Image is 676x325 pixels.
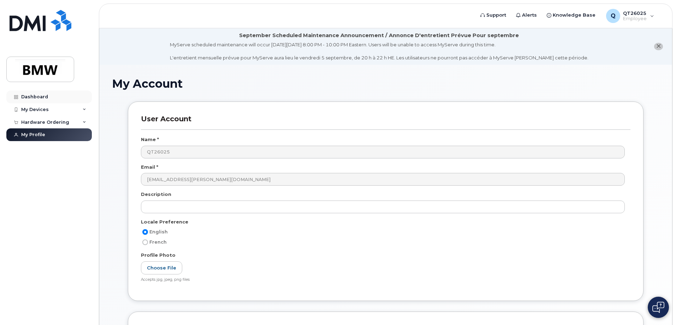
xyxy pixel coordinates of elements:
button: close notification [654,43,663,50]
label: Locale Preference [141,219,188,225]
h3: User Account [141,115,630,130]
label: Choose File [141,261,182,274]
div: September Scheduled Maintenance Announcement / Annonce D'entretient Prévue Pour septembre [239,32,519,39]
span: French [149,239,167,245]
input: English [142,229,148,235]
div: MyServe scheduled maintenance will occur [DATE][DATE] 8:00 PM - 10:00 PM Eastern. Users will be u... [170,41,588,61]
label: Profile Photo [141,252,176,259]
input: French [142,239,148,245]
span: English [149,229,168,234]
label: Name * [141,136,159,143]
h1: My Account [112,77,659,90]
label: Description [141,191,171,198]
label: Email * [141,164,158,170]
div: Accepts jpg, jpeg, png files [141,277,625,283]
img: Open chat [652,302,664,313]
